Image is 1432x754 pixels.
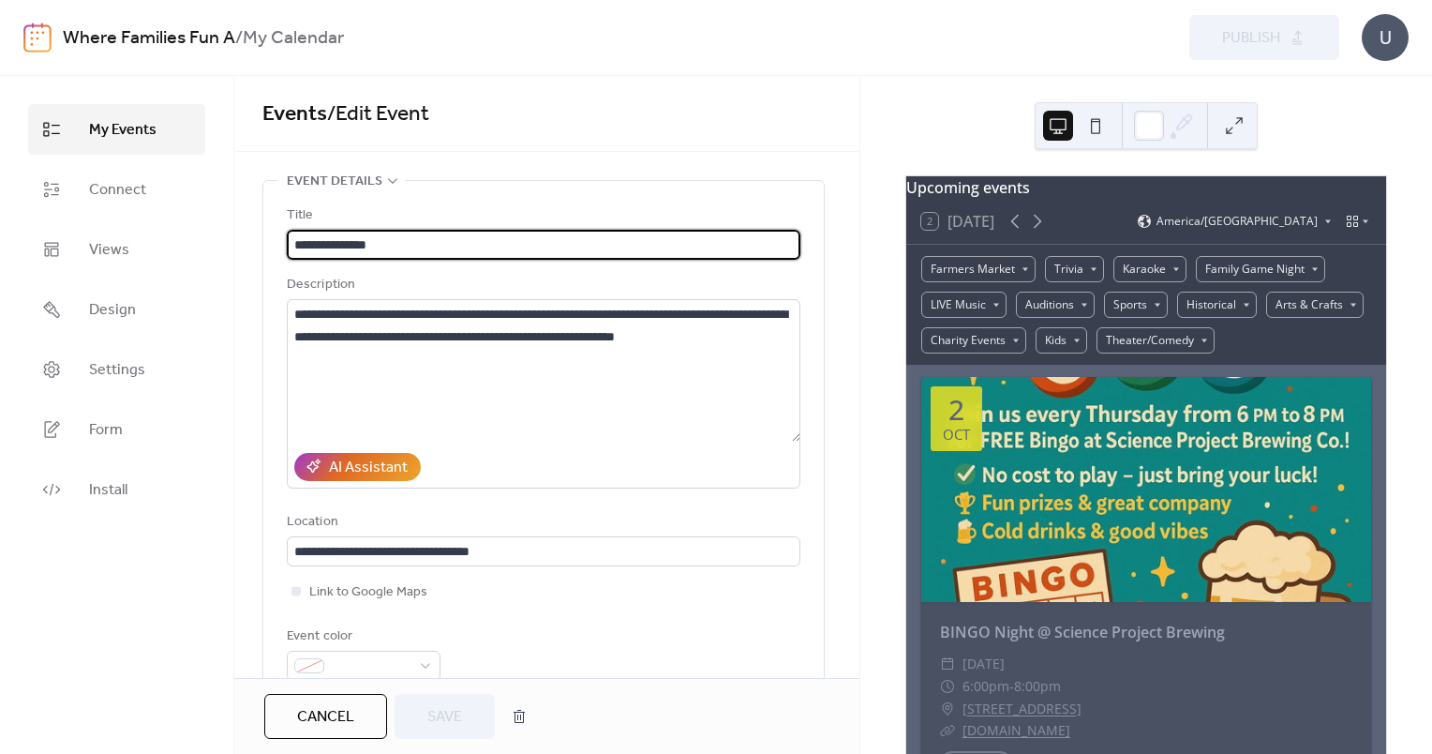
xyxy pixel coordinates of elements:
a: Connect [28,164,205,215]
button: Cancel [264,694,387,739]
a: Views [28,224,205,275]
div: Title [287,204,797,227]
b: My Calendar [243,21,344,56]
span: Cancel [297,706,354,729]
a: Events [262,94,327,135]
span: Install [89,479,127,502]
span: 8:00pm [1014,675,1061,698]
a: [DOMAIN_NAME] [962,721,1070,739]
a: Settings [28,344,205,395]
span: 6:00pm [962,675,1009,698]
b: / [235,21,243,56]
a: [STREET_ADDRESS] [962,698,1081,720]
a: BINGO Night @ Science Project Brewing [940,622,1225,642]
div: Description [287,274,797,296]
div: AI Assistant [329,457,408,479]
div: Upcoming events [906,176,1386,199]
a: Design [28,284,205,335]
span: - [1009,675,1014,698]
div: Event color [287,626,437,648]
div: 2 [948,396,964,424]
a: Where Families Fun A [63,21,235,56]
a: Form [28,404,205,455]
a: Install [28,464,205,515]
span: Design [89,299,136,322]
div: ​ [940,719,955,742]
img: logo [23,23,52,53]
button: AI Assistant [294,453,421,481]
span: Connect [89,179,146,202]
span: Event details [287,171,382,193]
div: ​ [940,698,955,720]
span: Link to Google Maps [309,581,427,604]
div: ​ [940,653,955,675]
span: Settings [89,359,145,382]
span: Form [89,419,123,442]
div: U [1362,14,1409,61]
div: ​ [940,675,955,698]
div: Oct [943,428,970,442]
div: Location [287,511,797,534]
span: / Edit Event [327,94,429,135]
span: [DATE] [962,653,1005,675]
span: Views [89,239,129,262]
span: My Events [89,119,157,142]
a: My Events [28,104,205,155]
span: America/[GEOGRAPHIC_DATA] [1156,216,1318,227]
